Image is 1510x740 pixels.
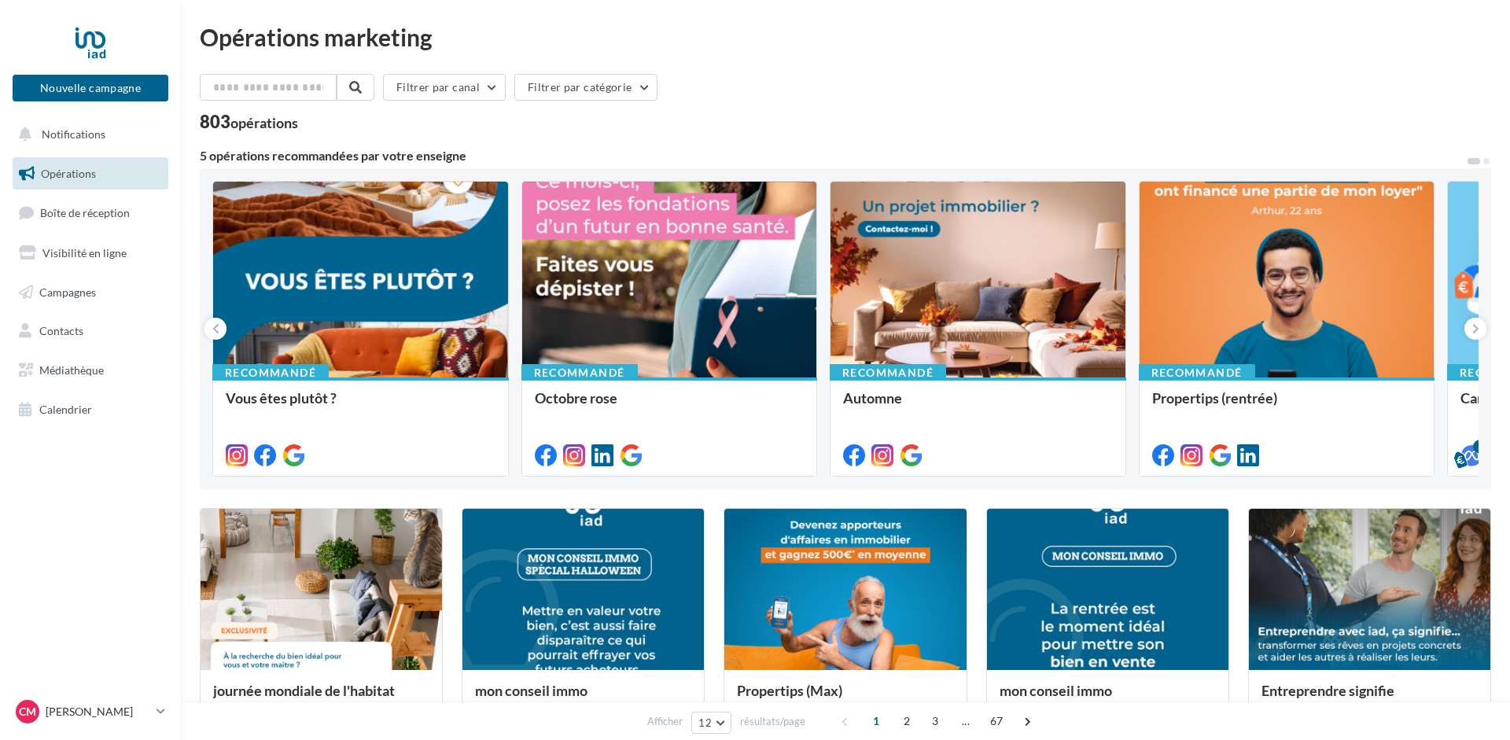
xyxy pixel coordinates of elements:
span: 1 [864,709,889,734]
div: Propertips (Max) [737,683,953,714]
span: Afficher [647,714,683,729]
span: 2 [894,709,919,734]
span: Campagnes [39,285,96,298]
div: journée mondiale de l'habitat [213,683,429,714]
p: [PERSON_NAME] [46,704,150,720]
a: Campagnes [9,276,171,309]
button: Notifications [9,118,165,151]
span: Notifications [42,127,105,141]
div: mon conseil immo [1000,683,1216,714]
div: Recommandé [521,364,638,381]
a: Contacts [9,315,171,348]
span: Opérations [41,167,96,180]
div: 5 [1473,440,1487,454]
div: Octobre rose [535,390,805,422]
span: Médiathèque [39,363,104,377]
a: Visibilité en ligne [9,237,171,270]
span: résultats/page [740,714,805,729]
span: Visibilité en ligne [42,246,127,260]
a: CM [PERSON_NAME] [13,697,168,727]
div: Opérations marketing [200,25,1491,49]
a: Boîte de réception [9,196,171,230]
span: 3 [923,709,948,734]
div: opérations [230,116,298,130]
div: mon conseil immo [475,683,691,714]
span: Calendrier [39,403,92,416]
div: 5 opérations recommandées par votre enseigne [200,149,1466,162]
span: Boîte de réception [40,206,130,219]
div: Automne [843,390,1113,422]
button: 12 [691,712,731,734]
div: Recommandé [830,364,946,381]
button: Nouvelle campagne [13,75,168,101]
div: 803 [200,113,298,131]
span: CM [19,704,36,720]
a: Opérations [9,157,171,190]
div: Vous êtes plutôt ? [226,390,495,422]
button: Filtrer par catégorie [514,74,657,101]
a: Médiathèque [9,354,171,387]
span: Contacts [39,324,83,337]
div: Recommandé [1139,364,1255,381]
button: Filtrer par canal [383,74,506,101]
div: Propertips (rentrée) [1152,390,1422,422]
div: Recommandé [212,364,329,381]
span: 67 [984,709,1010,734]
span: ... [953,709,978,734]
div: Entreprendre signifie [1261,683,1478,714]
span: 12 [698,716,712,729]
a: Calendrier [9,393,171,426]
